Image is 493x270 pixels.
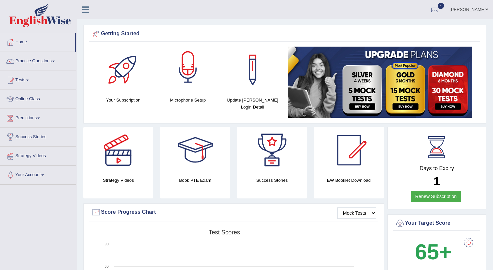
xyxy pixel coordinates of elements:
[0,90,76,107] a: Online Class
[0,147,76,163] a: Strategy Videos
[0,166,76,182] a: Your Account
[0,128,76,144] a: Success Stories
[415,240,452,264] b: 65+
[288,47,472,118] img: small5.jpg
[91,207,376,217] div: Score Progress Chart
[209,229,240,236] tspan: Test scores
[105,264,109,268] text: 60
[91,29,479,39] div: Getting Started
[83,177,153,184] h4: Strategy Videos
[0,33,75,50] a: Home
[160,177,230,184] h4: Book PTE Exam
[105,242,109,246] text: 90
[411,191,461,202] a: Renew Subscription
[159,97,217,104] h4: Microphone Setup
[0,109,76,126] a: Predictions
[237,177,307,184] h4: Success Stories
[438,3,444,9] span: 4
[314,177,384,184] h4: EW Booklet Download
[434,174,440,187] b: 1
[395,165,479,171] h4: Days to Expiry
[94,97,152,104] h4: Your Subscription
[0,71,76,88] a: Tests
[395,218,479,228] div: Your Target Score
[0,52,76,69] a: Practice Questions
[224,97,282,111] h4: Update [PERSON_NAME] Login Detail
